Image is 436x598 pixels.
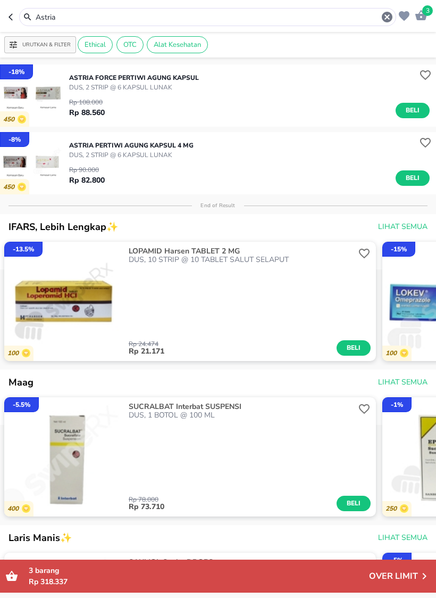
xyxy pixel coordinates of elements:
span: 3 [29,566,33,576]
p: End of Result [192,202,244,209]
img: ID111953-1.b4199c0f-e31f-452b-9db0-4050f11c3233.jpeg [4,242,123,361]
p: SUCRALBAT Interbat SUSPENSI [129,403,354,411]
span: Lihat Semua [378,531,427,545]
p: 450 [3,183,18,191]
p: Rp 108.000 [69,97,105,107]
p: 450 [3,116,18,124]
p: Rp 21.171 [129,347,337,356]
button: Beli [396,103,430,118]
p: ASTRIA Pertiwi Agung KAPSUL 4 MG [69,141,194,150]
span: OTC [117,40,143,50]
p: 400 [7,505,22,513]
button: Lihat Semua [374,217,430,237]
input: Cari 4000+ produk di sini [35,12,381,23]
p: Rp 73.710 [129,503,337,511]
p: - 18 % [9,67,24,77]
p: - 8 % [9,135,21,144]
p: - 13.5 % [13,244,34,254]
p: ASTRIA FORCE Pertiwi agung KAPSUL [69,73,199,83]
button: Beli [396,170,430,186]
div: Ethical [78,36,113,53]
p: DUS, 2 STRIP @ 6 KAPSUL LUNAK [69,83,199,92]
p: Rp 88.560 [69,107,105,118]
p: barang [29,565,369,576]
button: 3 [412,6,427,23]
span: Beli [345,498,363,509]
span: 3 [422,5,433,16]
p: - 5.5 % [13,400,30,409]
p: Rp 90.000 [69,165,105,175]
div: OTC [116,36,144,53]
p: - 15 % [391,244,407,254]
img: ID126308-1.12d14830-33e8-4a1b-adc8-85614b9a1c84.jpeg [4,397,123,517]
button: Beli [337,496,371,511]
p: SANMOL Sanbe DROPS [129,558,354,567]
span: Alat Kesehatan [147,40,207,50]
p: - 5 % [391,555,403,565]
div: Alat Kesehatan [147,36,208,53]
span: Ethical [78,40,112,50]
span: Lihat Semua [378,376,427,389]
p: LOPAMID Harsen TABLET 2 MG [129,247,354,256]
p: Rp 78.000 [129,496,337,503]
p: Urutkan & Filter [22,41,71,49]
button: Lihat Semua [374,373,430,392]
button: Beli [337,340,371,356]
p: 250 [385,505,400,513]
button: Lihat Semua [374,528,430,548]
p: Rp 82.800 [69,175,105,186]
span: Beli [404,105,422,116]
span: Lihat Semua [378,220,427,234]
p: DUS, 1 BOTOL @ 100 ML [129,411,356,420]
p: Rp 24.474 [129,341,337,347]
p: DUS, 2 STRIP @ 6 KAPSUL LUNAK [69,150,194,160]
span: Rp 318.337 [29,577,68,587]
p: 100 [7,349,22,357]
span: Beli [345,342,363,354]
p: - 1 % [391,400,403,409]
button: Urutkan & Filter [4,36,76,53]
span: Beli [404,173,422,184]
p: 100 [385,349,400,357]
p: DUS, 10 STRIP @ 10 TABLET SALUT SELAPUT [129,256,356,264]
